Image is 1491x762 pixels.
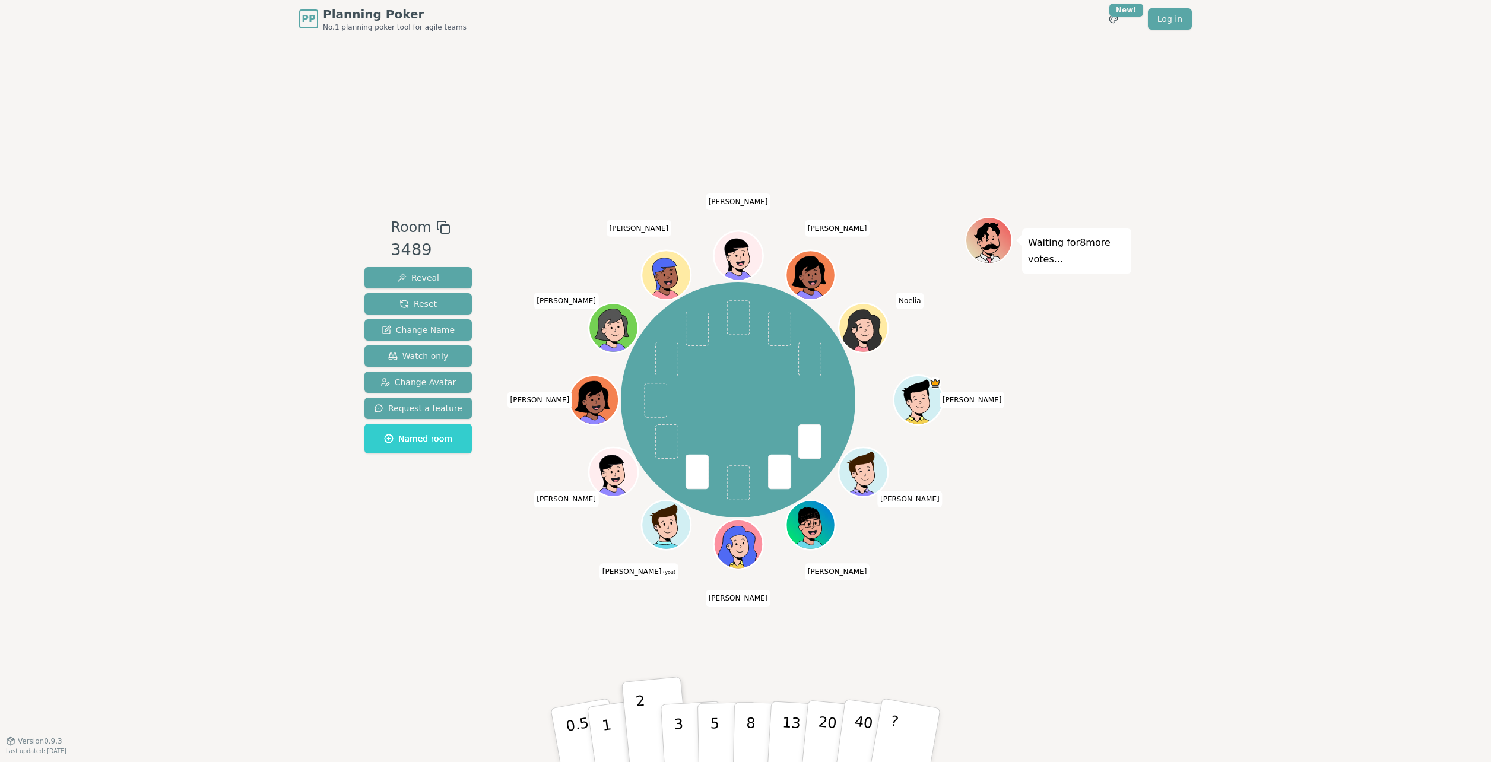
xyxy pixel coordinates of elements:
[364,424,472,453] button: Named room
[635,693,651,757] p: 2
[364,319,472,341] button: Change Name
[662,570,676,575] span: (you)
[323,23,467,32] span: No.1 planning poker tool for agile teams
[397,272,439,284] span: Reveal
[607,220,672,237] span: Click to change your name
[374,402,462,414] span: Request a feature
[302,12,315,26] span: PP
[399,298,437,310] span: Reset
[391,217,431,238] span: Room
[940,392,1005,408] span: Click to change your name
[391,238,450,262] div: 3489
[706,193,771,210] span: Click to change your name
[364,345,472,367] button: Watch only
[382,324,455,336] span: Change Name
[643,502,689,548] button: Click to change your avatar
[364,267,472,288] button: Reveal
[380,376,456,388] span: Change Avatar
[706,590,771,607] span: Click to change your name
[929,377,941,389] span: Lukas is the host
[534,491,599,507] span: Click to change your name
[364,398,472,419] button: Request a feature
[6,736,62,746] button: Version0.9.3
[534,293,599,309] span: Click to change your name
[364,293,472,315] button: Reset
[6,748,66,754] span: Last updated: [DATE]
[384,433,452,444] span: Named room
[805,563,870,580] span: Click to change your name
[323,6,467,23] span: Planning Poker
[877,491,943,507] span: Click to change your name
[1109,4,1143,17] div: New!
[805,220,870,237] span: Click to change your name
[1103,8,1124,30] button: New!
[599,563,678,580] span: Click to change your name
[364,372,472,393] button: Change Avatar
[388,350,449,362] span: Watch only
[299,6,467,32] a: PPPlanning PokerNo.1 planning poker tool for agile teams
[507,392,573,408] span: Click to change your name
[1148,8,1192,30] a: Log in
[1028,234,1125,268] p: Waiting for 8 more votes...
[18,736,62,746] span: Version 0.9.3
[896,293,924,309] span: Click to change your name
